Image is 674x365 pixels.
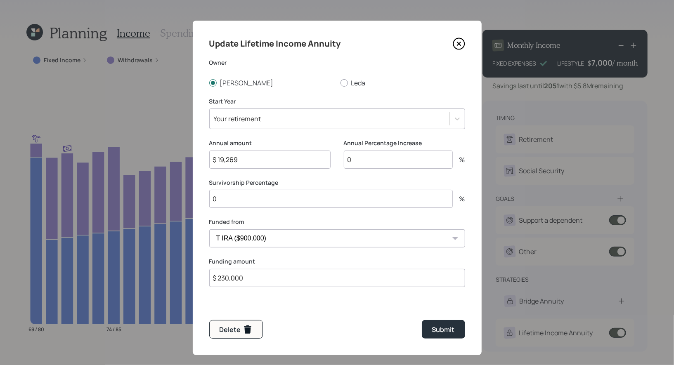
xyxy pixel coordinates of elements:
[209,218,465,226] label: Funded from
[432,325,455,334] div: Submit
[209,78,334,87] label: [PERSON_NAME]
[209,179,465,187] label: Survivorship Percentage
[344,139,465,147] label: Annual Percentage Increase
[220,325,253,334] div: Delete
[422,320,465,339] button: Submit
[341,78,465,87] label: Leda
[214,114,261,123] div: Your retirement
[209,139,331,147] label: Annual amount
[453,195,465,202] div: %
[209,37,341,50] h4: Update Lifetime Income Annuity
[209,320,263,339] button: Delete
[209,97,465,106] label: Start Year
[209,257,465,266] label: Funding amount
[453,156,465,163] div: %
[209,59,465,67] label: Owner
